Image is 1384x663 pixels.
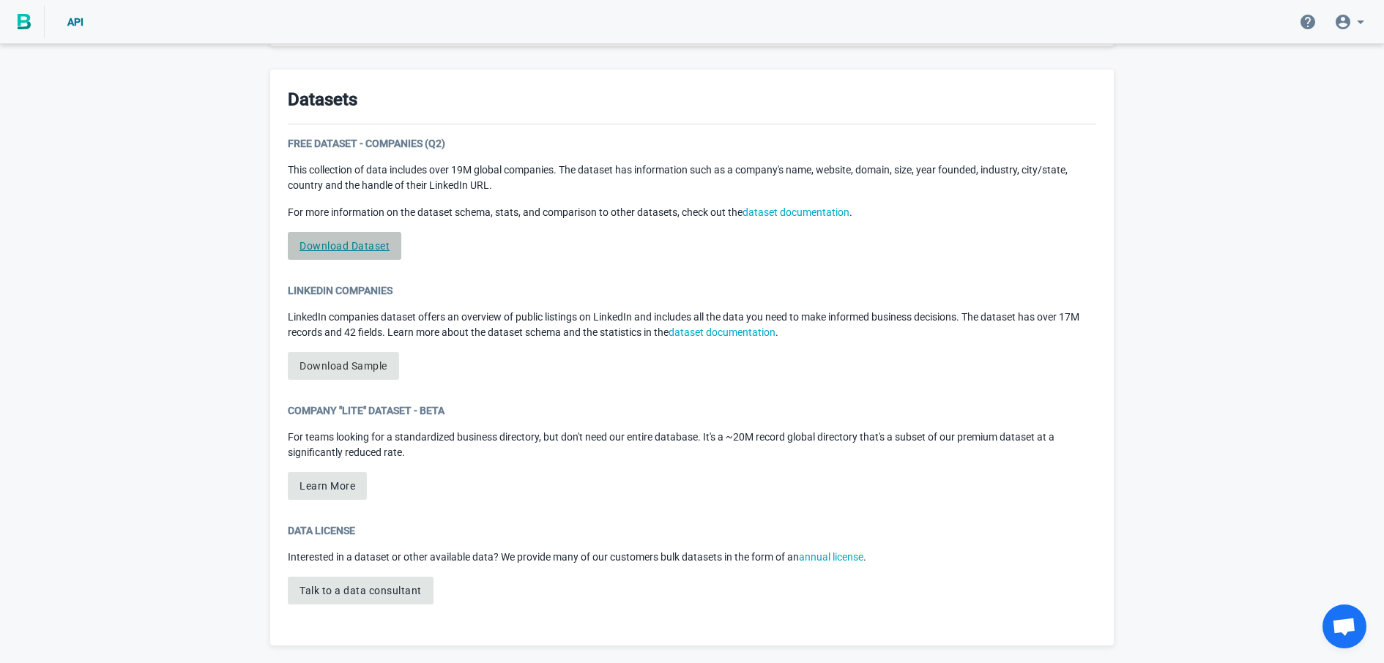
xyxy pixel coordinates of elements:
[288,205,1096,220] p: For more information on the dataset schema, stats, and comparison to other datasets, check out the .
[288,87,357,112] h3: Datasets
[288,523,1096,538] div: Data License
[288,162,1096,193] p: This collection of data includes over 19M global companies. The dataset has information such as a...
[288,577,434,604] button: Talk to a data consultant
[288,430,1096,460] p: For teams looking for a standardized business directory, but don't need our entire database. It's...
[18,14,31,30] img: BigPicture.io
[288,283,1096,298] div: LinkedIn Companies
[67,16,83,28] span: API
[288,472,367,500] button: Learn More
[288,550,1096,565] p: Interested in a dataset or other available data? We provide many of our customers bulk datasets i...
[288,403,1096,418] div: Company "Lite" Dataset - Beta
[743,206,849,218] a: dataset documentation
[669,326,775,338] a: dataset documentation
[288,136,1096,151] div: Free Dataset - Companies (Q2)
[799,551,863,563] a: annual license
[288,310,1096,340] p: LinkedIn companies dataset offers an overview of public listings on LinkedIn and includes all the...
[288,352,399,380] a: Download Sample
[288,232,401,260] a: Download Dataset
[1322,604,1366,648] div: Open chat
